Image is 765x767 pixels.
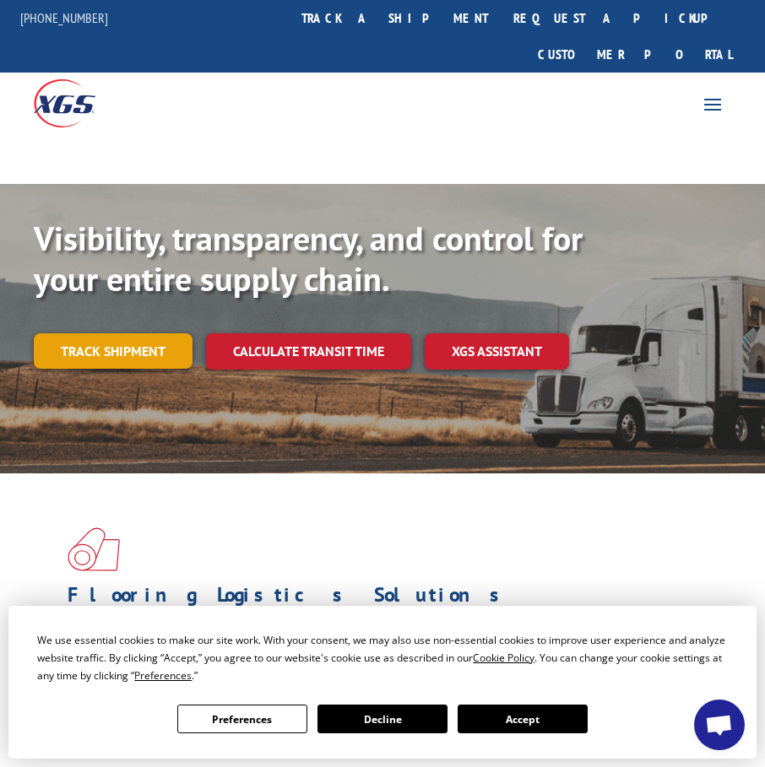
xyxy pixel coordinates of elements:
[425,333,569,370] a: XGS ASSISTANT
[694,699,745,750] a: Open chat
[68,527,120,571] img: xgs-icon-total-supply-chain-intelligence-red
[68,585,685,613] h1: Flooring Logistics Solutions
[206,333,411,370] a: Calculate transit time
[458,705,588,733] button: Accept
[134,668,192,683] span: Preferences
[177,705,307,733] button: Preferences
[317,705,448,733] button: Decline
[473,651,534,665] span: Cookie Policy
[34,216,583,300] b: Visibility, transparency, and control for your entire supply chain.
[525,36,745,73] a: Customer Portal
[34,333,193,369] a: Track shipment
[37,631,727,684] div: We use essential cookies to make our site work. With your consent, we may also use non-essential ...
[20,9,108,26] a: [PHONE_NUMBER]
[8,606,757,759] div: Cookie Consent Prompt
